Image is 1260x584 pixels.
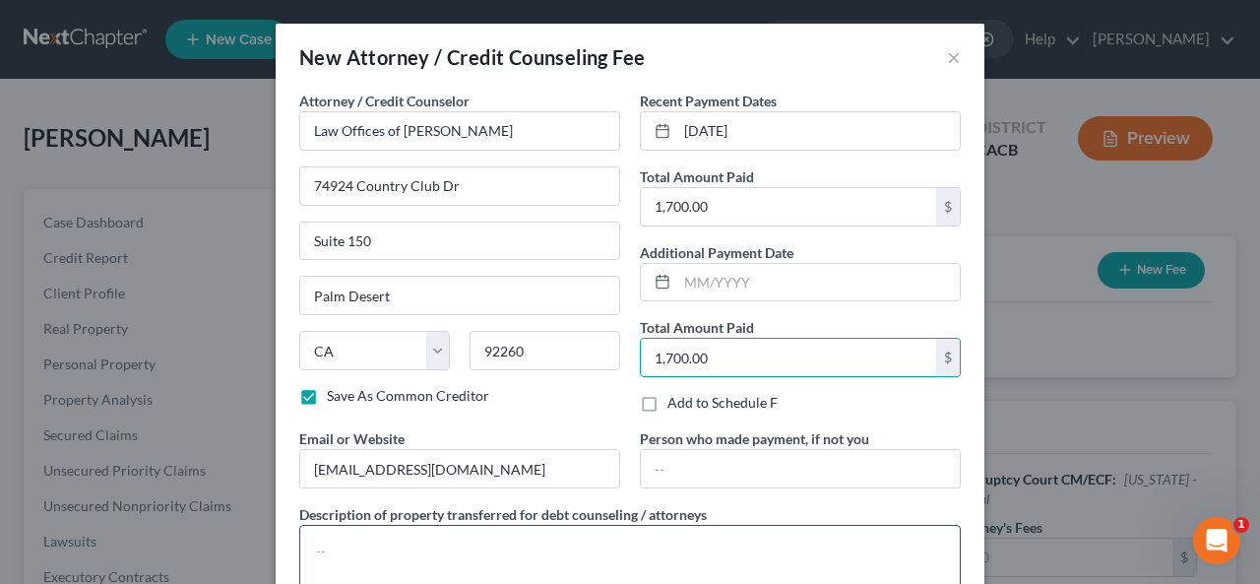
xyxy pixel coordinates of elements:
[641,339,936,376] input: 0.00
[300,167,619,205] input: Enter address...
[346,45,646,69] span: Attorney / Credit Counseling Fee
[299,428,405,449] label: Email or Website
[936,188,960,226] div: $
[299,111,620,151] input: Search creditor by name...
[677,112,960,150] input: MM/YYYY
[300,223,619,260] input: Apt, Suite, etc...
[640,428,869,449] label: Person who made payment, if not you
[640,242,793,263] label: Additional Payment Date
[936,339,960,376] div: $
[640,166,754,187] label: Total Amount Paid
[299,504,707,525] label: Description of property transferred for debt counseling / attorneys
[640,317,754,338] label: Total Amount Paid
[300,277,619,314] input: Enter city...
[640,91,777,111] label: Recent Payment Dates
[299,45,342,69] span: New
[677,264,960,301] input: MM/YYYY
[947,45,961,69] button: ×
[1233,517,1249,533] span: 1
[470,331,620,370] input: Enter zip...
[1193,517,1240,564] iframe: Intercom live chat
[300,450,619,487] input: --
[327,386,489,406] label: Save As Common Creditor
[641,188,936,226] input: 0.00
[667,393,778,413] label: Add to Schedule F
[299,93,470,109] span: Attorney / Credit Counselor
[641,450,960,487] input: --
